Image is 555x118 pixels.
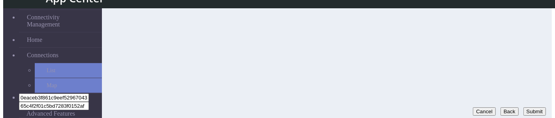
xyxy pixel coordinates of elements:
a: List [35,63,102,78]
a: Connectivity Management [19,10,102,32]
a: Map [35,78,102,93]
span: Connections [27,52,58,59]
button: Cancel [473,107,496,116]
span: List [47,67,55,74]
button: Submit [523,107,546,116]
button: Back [500,107,519,116]
a: Connections [19,48,102,63]
a: Home [19,32,102,47]
span: Map [47,82,57,89]
span: Advanced Features [26,110,75,117]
